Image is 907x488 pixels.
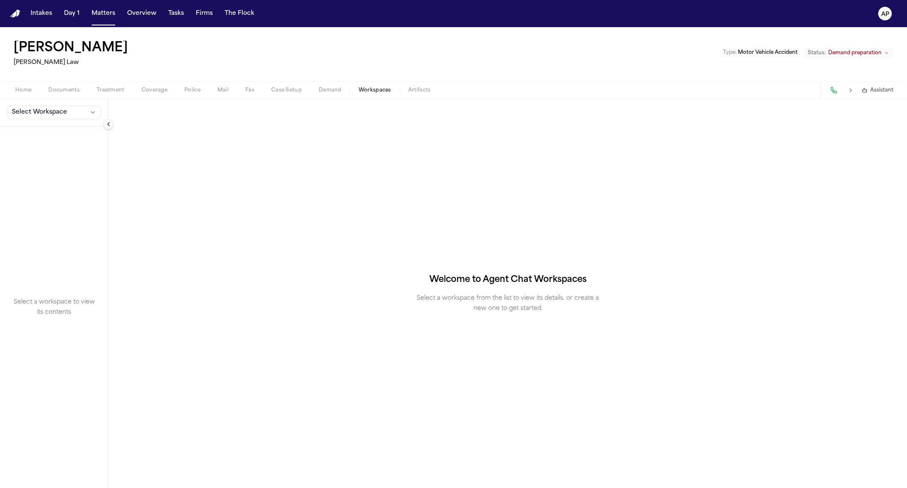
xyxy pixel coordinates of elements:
button: Overview [124,6,160,21]
span: Home [15,87,31,94]
h2: [PERSON_NAME] Law [14,58,131,68]
span: Case Setup [271,87,302,94]
span: Mail [217,87,228,94]
span: Demand preparation [828,50,882,56]
p: Select a workspace from the list to view its details, or create a new one to get started. [413,293,603,314]
span: Treatment [97,87,125,94]
span: Demand [319,87,342,94]
span: Fax [245,87,254,94]
button: Edit Type: Motor Vehicle Accident [721,48,800,57]
span: Status: [808,50,826,56]
button: Assistant [862,87,893,94]
button: Day 1 [61,6,83,21]
button: The Flock [221,6,258,21]
span: Coverage [142,87,167,94]
button: Collapse sidebar [103,119,114,129]
span: Assistant [870,87,893,94]
button: Matters [88,6,119,21]
button: Select Workspace [7,106,101,119]
img: Finch Logo [10,10,20,18]
a: Home [10,10,20,18]
button: Tasks [165,6,187,21]
button: Edit matter name [14,41,128,56]
span: Police [184,87,200,94]
button: Intakes [27,6,56,21]
button: Firms [192,6,216,21]
button: Make a Call [828,84,840,96]
span: Artifacts [408,87,431,94]
span: Motor Vehicle Accident [738,50,798,55]
h1: [PERSON_NAME] [14,41,128,56]
span: Workspaces [359,87,391,94]
button: Change status from Demand preparation [804,48,893,58]
p: Select a workspace to view its contents [10,297,98,318]
span: Documents [48,87,80,94]
span: Type : [723,50,737,55]
h2: Welcome to Agent Chat Workspaces [429,273,587,287]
